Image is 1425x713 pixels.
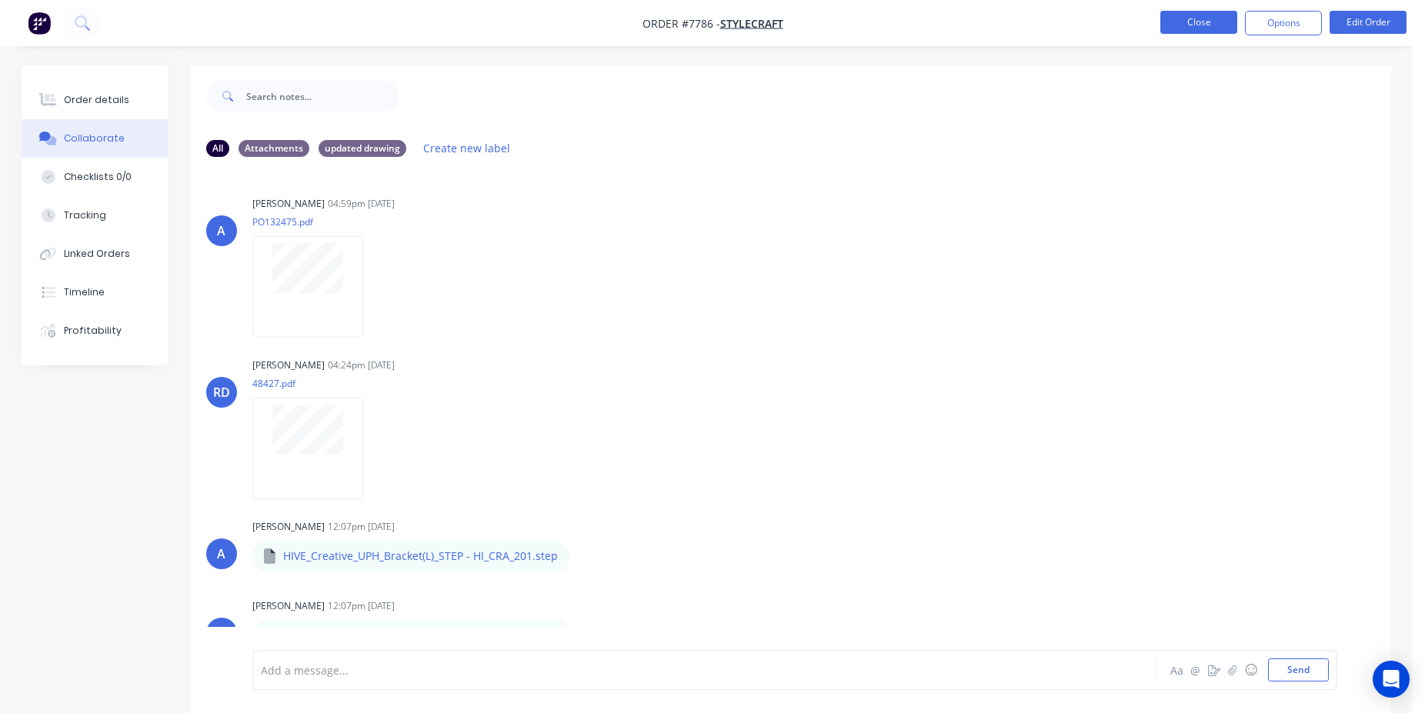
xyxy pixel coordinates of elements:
button: Collaborate [22,119,168,158]
button: Timeline [22,273,168,312]
button: Edit Order [1330,11,1407,34]
div: A [217,222,225,240]
div: A [217,545,225,563]
div: updated drawing [319,140,406,157]
div: Open Intercom Messenger [1373,661,1410,698]
div: [PERSON_NAME] [252,599,325,613]
div: 04:24pm [DATE] [328,358,395,372]
div: Tracking [64,208,106,222]
p: PO132475.pdf [252,215,379,228]
div: Attachments [239,140,309,157]
button: Profitability [22,312,168,350]
div: 12:07pm [DATE] [328,599,395,613]
button: Options [1245,11,1322,35]
div: All [206,140,229,157]
p: 48427.pdf [252,377,379,390]
a: Stylecraft [720,16,783,31]
span: Order #7786 - [642,16,720,31]
button: Order details [22,81,168,119]
button: @ [1186,661,1205,679]
div: Order details [64,93,129,107]
div: Linked Orders [64,247,130,261]
div: [PERSON_NAME] [252,520,325,534]
button: ☺ [1242,661,1260,679]
div: RD [213,383,230,401]
button: Linked Orders [22,235,168,273]
button: Send [1268,658,1329,681]
div: Profitability [64,324,122,338]
input: Search notes... [246,81,399,112]
div: 12:07pm [DATE] [328,520,395,534]
div: A [217,624,225,642]
p: HIVE_Creative_UPH_Bracket(L)_STEP - HI_CRA_201.step [283,548,558,564]
div: Collaborate [64,132,125,145]
button: Create new label [415,138,519,158]
div: Timeline [64,285,105,299]
button: Aa [1168,661,1186,679]
button: Close [1160,11,1237,34]
div: 04:59pm [DATE] [328,197,395,211]
div: [PERSON_NAME] [252,197,325,211]
button: Tracking [22,196,168,235]
div: [PERSON_NAME] [252,358,325,372]
button: Checklists 0/0 [22,158,168,196]
img: Factory [28,12,51,35]
div: Checklists 0/0 [64,170,132,184]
